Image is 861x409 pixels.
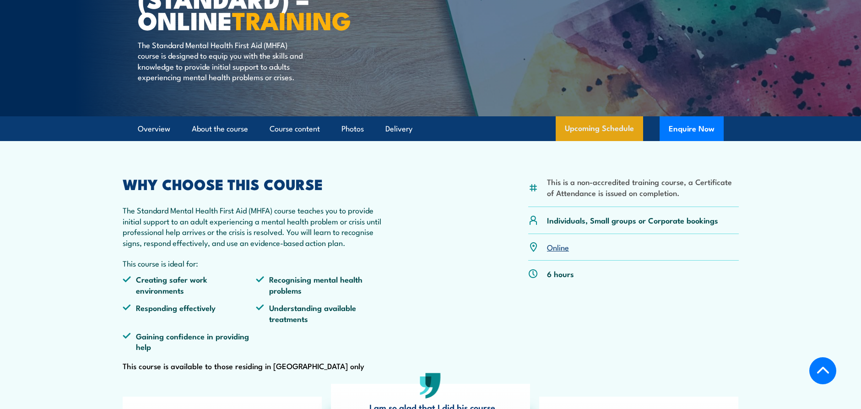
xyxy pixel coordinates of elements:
a: Upcoming Schedule [556,116,643,141]
p: 6 hours [547,268,574,279]
li: Understanding available treatments [256,302,390,324]
p: Individuals, Small groups or Corporate bookings [547,215,718,225]
a: Overview [138,117,170,141]
strong: TRAINING [232,0,351,38]
p: The Standard Mental Health First Aid (MHFA) course teaches you to provide initial support to an a... [123,205,390,248]
li: Responding effectively [123,302,256,324]
p: The Standard Mental Health First Aid (MHFA) course is designed to equip you with the skills and k... [138,39,305,82]
li: Creating safer work environments [123,274,256,295]
a: Course content [270,117,320,141]
a: Online [547,241,569,252]
p: This course is ideal for: [123,258,390,268]
li: Gaining confidence in providing help [123,331,256,352]
button: Enquire Now [660,116,724,141]
div: This course is available to those residing in [GEOGRAPHIC_DATA] only [123,177,390,372]
li: Recognising mental health problems [256,274,390,295]
a: Delivery [385,117,412,141]
h2: WHY CHOOSE THIS COURSE [123,177,390,190]
a: About the course [192,117,248,141]
li: This is a non-accredited training course, a Certificate of Attendance is issued on completion. [547,176,739,198]
a: Photos [341,117,364,141]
